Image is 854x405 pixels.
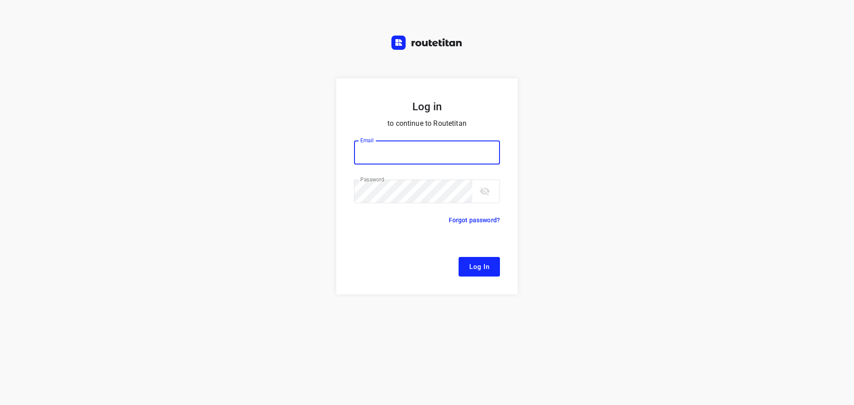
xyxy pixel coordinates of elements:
button: toggle password visibility [476,182,494,200]
h5: Log in [354,100,500,114]
img: Routetitan [391,36,463,50]
p: to continue to Routetitan [354,117,500,130]
button: Log In [459,257,500,277]
span: Log In [469,261,489,273]
p: Forgot password? [449,215,500,225]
